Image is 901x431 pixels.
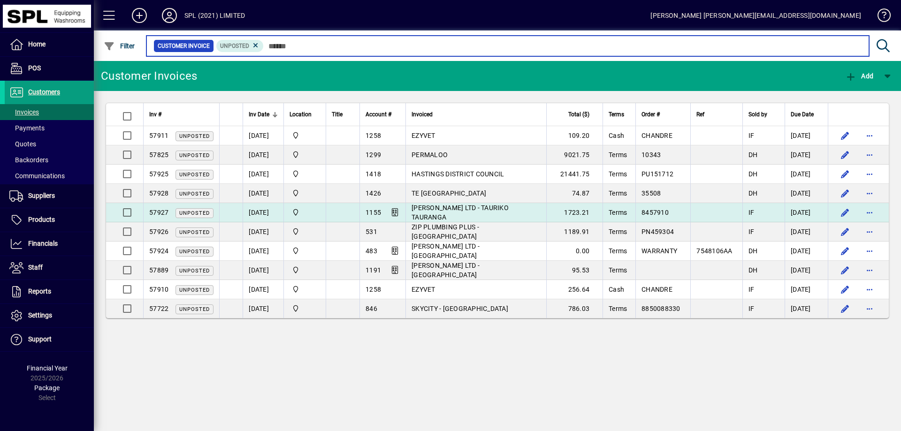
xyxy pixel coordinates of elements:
span: SPL (2021) Limited [290,150,320,160]
button: Edit [838,166,853,181]
span: ZIP PLUMBING PLUS - [GEOGRAPHIC_DATA] [412,223,479,240]
div: Ref [696,109,736,120]
span: TE [GEOGRAPHIC_DATA] [412,189,486,197]
span: SPL (2021) Limited [290,265,320,275]
button: More options [862,224,877,239]
td: 9021.75 [546,145,603,165]
span: 1258 [366,286,381,293]
td: [DATE] [243,280,283,299]
span: IF [748,132,755,139]
span: DH [748,151,758,159]
button: Edit [838,263,853,278]
a: Financials [5,232,94,256]
td: 95.53 [546,261,603,280]
td: 1189.91 [546,222,603,242]
span: [PERSON_NAME] LTD - [GEOGRAPHIC_DATA] [412,262,480,279]
span: HASTINGS DISTRICT COUNCIL [412,170,504,178]
span: Unposted [179,229,210,235]
span: Financials [28,240,58,247]
td: [DATE] [243,145,283,165]
div: Inv Date [249,109,278,120]
td: [DATE] [785,222,828,242]
button: Edit [838,186,853,201]
span: Settings [28,311,52,319]
button: More options [862,186,877,201]
span: Inv Date [249,109,269,120]
button: Edit [838,205,853,220]
button: Add [124,7,154,24]
a: POS [5,57,94,80]
span: 57889 [149,266,168,274]
span: Terms [609,266,627,274]
td: [DATE] [785,203,828,222]
span: Due Date [791,109,814,120]
button: Edit [838,128,853,143]
span: Ref [696,109,704,120]
span: Sold by [748,109,767,120]
td: [DATE] [785,261,828,280]
span: SPL (2021) Limited [290,303,320,314]
span: 57911 [149,132,168,139]
span: DH [748,266,758,274]
span: Quotes [9,140,36,148]
span: SPL (2021) Limited [290,188,320,198]
span: CHANDRE [641,286,672,293]
span: 57910 [149,286,168,293]
span: PERMALOO [412,151,448,159]
td: [DATE] [243,261,283,280]
span: Cash [609,132,624,139]
button: More options [862,166,877,181]
span: Package [34,384,60,392]
a: Invoices [5,104,94,120]
td: [DATE] [785,242,828,261]
span: 1418 [366,170,381,178]
span: Add [845,72,873,80]
span: Unposted [179,306,210,312]
div: Account # [366,109,400,120]
div: Invoiced [412,109,541,120]
div: Due Date [791,109,822,120]
span: Title [332,109,343,120]
span: 8850088330 [641,305,680,312]
span: Terms [609,109,624,120]
td: [DATE] [243,184,283,203]
td: [DATE] [243,299,283,318]
span: Products [28,216,55,223]
td: [DATE] [243,203,283,222]
span: 7548106AA [696,247,732,255]
a: Reports [5,280,94,303]
div: Customer Invoices [101,68,197,83]
a: Suppliers [5,184,94,208]
span: 57927 [149,209,168,216]
span: Reports [28,287,51,295]
span: Backorders [9,156,48,164]
button: More options [862,263,877,278]
td: [DATE] [243,242,283,261]
span: PU151712 [641,170,673,178]
span: Unposted [179,287,210,293]
span: DH [748,247,758,255]
span: IF [748,209,755,216]
span: Unposted [179,152,210,159]
span: POS [28,64,41,72]
span: Terms [609,170,627,178]
span: Cash [609,286,624,293]
a: Backorders [5,152,94,168]
td: [DATE] [785,165,828,184]
span: Invoices [9,108,39,116]
button: More options [862,301,877,316]
td: [DATE] [785,145,828,165]
a: Quotes [5,136,94,152]
a: Knowledge Base [870,2,889,32]
button: More options [862,282,877,297]
span: 531 [366,228,377,235]
button: Edit [838,147,853,162]
span: Financial Year [27,364,68,372]
a: Support [5,328,94,351]
span: Unposted [179,268,210,274]
span: SPL (2021) Limited [290,207,320,218]
span: 57825 [149,151,168,159]
span: 57924 [149,247,168,255]
span: 10343 [641,151,661,159]
span: Home [28,40,46,48]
